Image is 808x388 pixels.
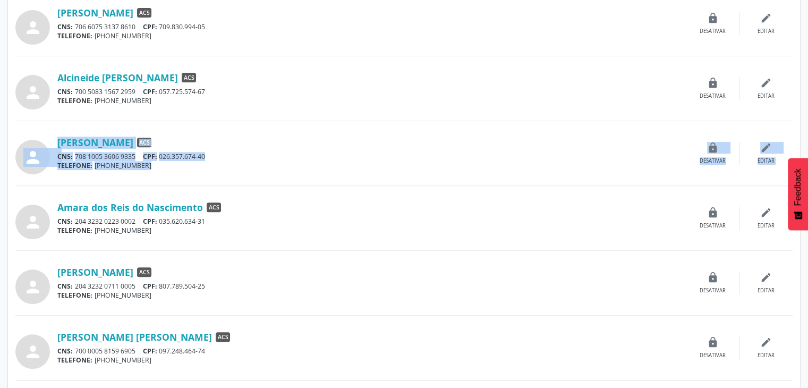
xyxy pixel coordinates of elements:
i: person [23,213,42,232]
span: ACS [216,332,230,342]
span: CNS: [57,87,73,96]
div: 204 3232 0223 0002 035.620.634-31 [57,217,686,226]
span: CPF: [143,87,157,96]
a: [PERSON_NAME] [PERSON_NAME] [57,331,212,343]
div: Desativar [700,92,726,100]
div: Desativar [700,157,726,165]
i: lock [707,142,719,154]
a: [PERSON_NAME] [57,137,133,148]
div: 706 6075 3137 8610 709.830.994-05 [57,22,686,31]
i: lock [707,77,719,89]
div: Editar [758,28,775,35]
span: Feedback [793,168,803,206]
span: CNS: [57,347,73,356]
div: Editar [758,287,775,294]
div: 700 0005 8159 6905 097.248.464-74 [57,347,686,356]
span: CPF: [143,282,157,291]
span: ACS [137,138,151,147]
div: Desativar [700,222,726,230]
div: [PHONE_NUMBER] [57,291,686,300]
div: Editar [758,222,775,230]
button: Feedback - Mostrar pesquisa [788,158,808,230]
span: TELEFONE: [57,96,92,105]
span: TELEFONE: [57,356,92,365]
span: TELEFONE: [57,291,92,300]
span: ACS [182,73,196,82]
span: CPF: [143,22,157,31]
span: CNS: [57,22,73,31]
i: person [23,342,42,361]
span: CNS: [57,152,73,161]
i: lock [707,12,719,24]
div: Editar [758,92,775,100]
div: 708 1005 3606 9335 026.357.674-40 [57,152,686,161]
span: CPF: [143,217,157,226]
i: person [23,18,42,37]
i: edit [760,272,772,283]
a: Alcineide [PERSON_NAME] [57,72,178,83]
div: 204 3232 0711 0005 807.789.504-25 [57,282,686,291]
div: [PHONE_NUMBER] [57,161,686,170]
i: lock [707,207,719,218]
span: ACS [207,203,221,212]
span: TELEFONE: [57,31,92,40]
div: Desativar [700,28,726,35]
div: Desativar [700,352,726,359]
i: person [23,148,42,167]
i: edit [760,336,772,348]
i: person [23,277,42,297]
a: [PERSON_NAME] [57,7,133,19]
a: [PERSON_NAME] [57,266,133,278]
i: edit [760,12,772,24]
div: [PHONE_NUMBER] [57,31,686,40]
div: Desativar [700,287,726,294]
span: CNS: [57,217,73,226]
div: [PHONE_NUMBER] [57,96,686,105]
span: ACS [137,267,151,277]
span: ACS [137,8,151,18]
span: TELEFONE: [57,226,92,235]
i: edit [760,142,772,154]
div: Editar [758,157,775,165]
span: TELEFONE: [57,161,92,170]
a: Amara dos Reis do Nascimento [57,201,203,213]
span: CPF: [143,347,157,356]
i: edit [760,77,772,89]
i: edit [760,207,772,218]
div: [PHONE_NUMBER] [57,226,686,235]
span: CNS: [57,282,73,291]
i: lock [707,336,719,348]
div: Editar [758,352,775,359]
div: 700 5083 1567 2959 057.725.574-67 [57,87,686,96]
i: lock [707,272,719,283]
div: [PHONE_NUMBER] [57,356,686,365]
span: CPF: [143,152,157,161]
i: person [23,83,42,102]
